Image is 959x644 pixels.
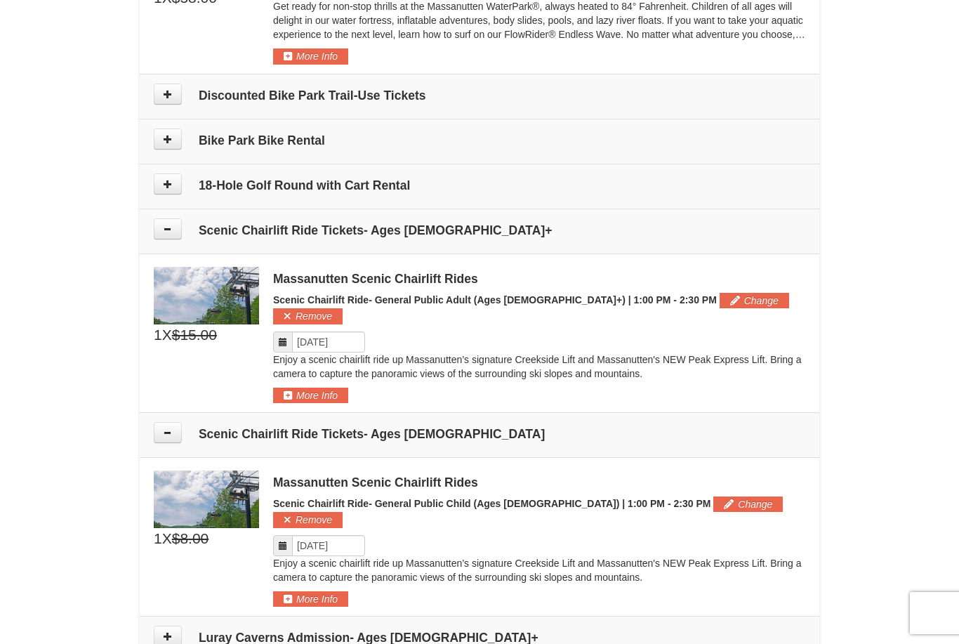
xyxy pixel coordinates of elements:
[162,528,172,549] span: X
[273,353,805,381] p: Enjoy a scenic chairlift ride up Massanutten’s signature Creekside Lift and Massanutten's NEW Pea...
[154,178,805,192] h4: 18-Hole Golf Round with Cart Rental
[273,556,805,584] p: Enjoy a scenic chairlift ride up Massanutten’s signature Creekside Lift and Massanutten's NEW Pea...
[273,498,710,509] span: Scenic Chairlift Ride- General Public Child (Ages [DEMOGRAPHIC_DATA]) | 1:00 PM - 2:30 PM
[273,48,348,64] button: More Info
[273,512,343,527] button: Remove
[162,324,172,346] span: X
[154,88,805,103] h4: Discounted Bike Park Trail-Use Tickets
[172,528,209,549] span: $8.00
[154,528,162,549] span: 1
[172,324,217,346] span: $15.00
[720,293,789,308] button: Change
[154,267,259,324] img: 24896431-9-664d1467.jpg
[154,471,259,528] img: 24896431-9-664d1467.jpg
[273,308,343,324] button: Remove
[154,223,805,237] h4: Scenic Chairlift Ride Tickets- Ages [DEMOGRAPHIC_DATA]+
[273,294,717,305] span: Scenic Chairlift Ride- General Public Adult (Ages [DEMOGRAPHIC_DATA]+) | 1:00 PM - 2:30 PM
[154,324,162,346] span: 1
[273,388,348,403] button: More Info
[273,591,348,607] button: More Info
[713,497,783,512] button: Change
[154,427,805,441] h4: Scenic Chairlift Ride Tickets- Ages [DEMOGRAPHIC_DATA]
[273,475,805,489] div: Massanutten Scenic Chairlift Rides
[154,133,805,147] h4: Bike Park Bike Rental
[273,272,805,286] div: Massanutten Scenic Chairlift Rides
